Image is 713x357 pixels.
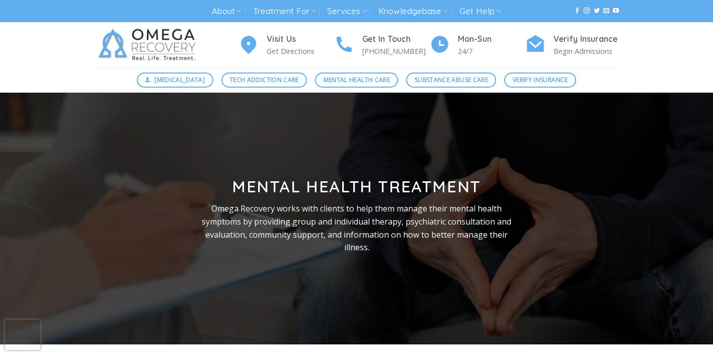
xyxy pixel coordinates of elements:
[154,75,205,85] span: [MEDICAL_DATA]
[525,33,621,57] a: Verify Insurance Begin Admissions
[415,75,488,85] span: Substance Abuse Care
[5,320,40,350] iframe: reCAPTCHA
[327,2,367,21] a: Services
[137,73,213,88] a: [MEDICAL_DATA]
[324,75,390,85] span: Mental Health Care
[334,33,430,57] a: Get In Touch [PHONE_NUMBER]
[267,33,334,46] h4: Visit Us
[229,75,299,85] span: Tech Addiction Care
[378,2,448,21] a: Knowledgebase
[221,73,307,88] a: Tech Addiction Care
[553,45,621,57] p: Begin Admissions
[513,75,568,85] span: Verify Insurance
[584,8,590,15] a: Follow on Instagram
[553,33,621,46] h4: Verify Insurance
[594,8,600,15] a: Follow on Twitter
[459,2,501,21] a: Get Help
[232,176,481,196] strong: Mental Health Treatment
[253,2,316,21] a: Treatment For
[362,33,430,46] h4: Get In Touch
[603,8,609,15] a: Send us an email
[212,2,242,21] a: About
[458,45,525,57] p: 24/7
[613,8,619,15] a: Follow on YouTube
[406,73,496,88] a: Substance Abuse Care
[194,202,520,254] p: Omega Recovery works with clients to help them manage their mental health symptoms by providing g...
[504,73,576,88] a: Verify Insurance
[315,73,398,88] a: Mental Health Care
[267,45,334,57] p: Get Directions
[362,45,430,57] p: [PHONE_NUMBER]
[239,33,334,57] a: Visit Us Get Directions
[574,8,580,15] a: Follow on Facebook
[93,22,206,67] img: Omega Recovery
[458,33,525,46] h4: Mon-Sun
